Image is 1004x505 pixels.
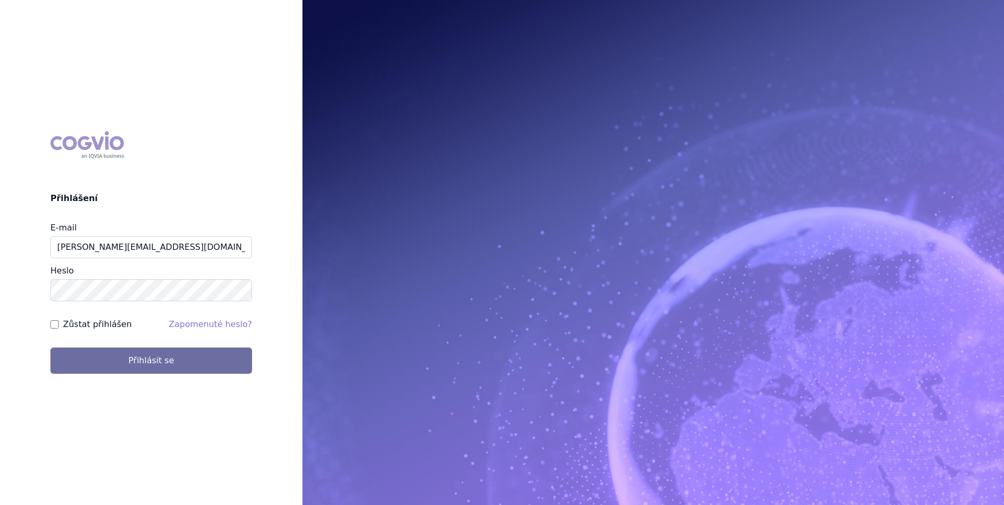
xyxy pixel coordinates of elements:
[50,131,124,159] div: COGVIO
[50,192,252,205] h2: Přihlášení
[169,319,252,329] a: Zapomenuté heslo?
[63,318,132,331] label: Zůstat přihlášen
[50,266,74,276] label: Heslo
[50,223,77,233] label: E-mail
[50,348,252,374] button: Přihlásit se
